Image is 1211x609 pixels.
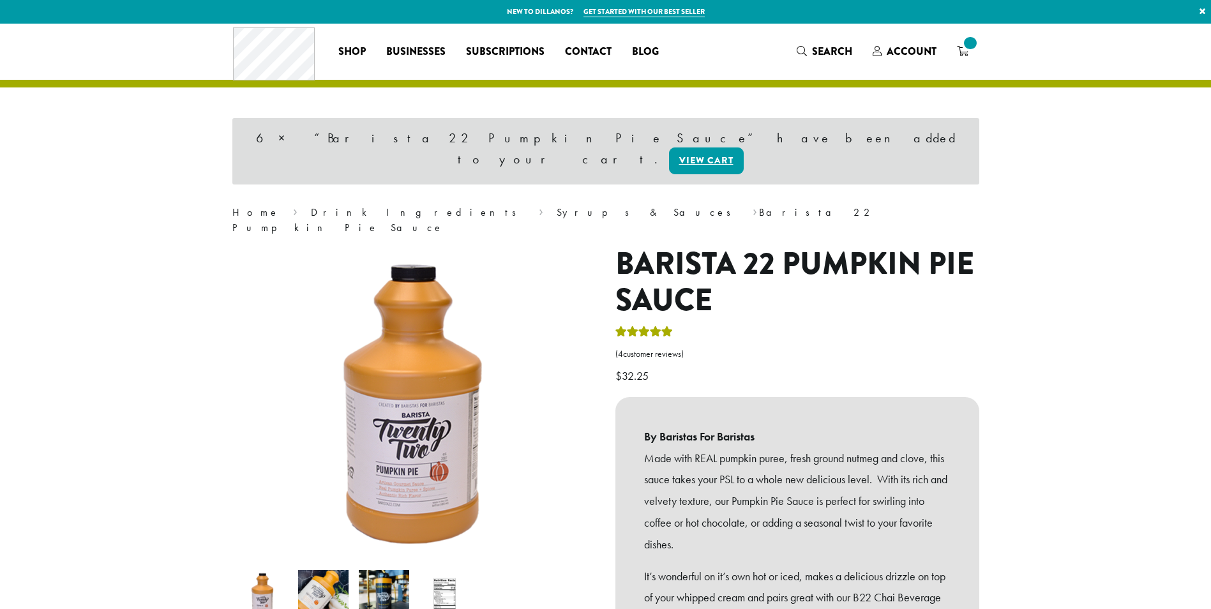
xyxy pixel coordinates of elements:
[615,324,673,343] div: Rated 5.00 out of 5
[644,426,951,447] b: By Baristas For Baristas
[615,246,979,319] h1: Barista 22 Pumpkin Pie Sauce
[293,200,297,220] span: ›
[887,44,936,59] span: Account
[232,205,979,236] nav: Breadcrumb
[328,41,376,62] a: Shop
[338,44,366,60] span: Shop
[618,349,623,359] span: 4
[232,118,979,184] div: 6 × “Barista 22 Pumpkin Pie Sauce” have been added to your cart.
[615,368,652,383] bdi: 32.25
[386,44,446,60] span: Businesses
[632,44,659,60] span: Blog
[466,44,545,60] span: Subscriptions
[615,348,979,361] a: (4customer reviews)
[669,147,744,174] a: View cart
[539,200,543,220] span: ›
[644,447,951,555] p: Made with REAL pumpkin puree, fresh ground nutmeg and clove, this sauce takes your PSL to a whole...
[812,44,852,59] span: Search
[232,206,280,219] a: Home
[557,206,739,219] a: Syrups & Sauces
[583,6,705,17] a: Get started with our best seller
[615,368,622,383] span: $
[311,206,525,219] a: Drink Ingredients
[786,41,862,62] a: Search
[565,44,612,60] span: Contact
[753,200,757,220] span: ›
